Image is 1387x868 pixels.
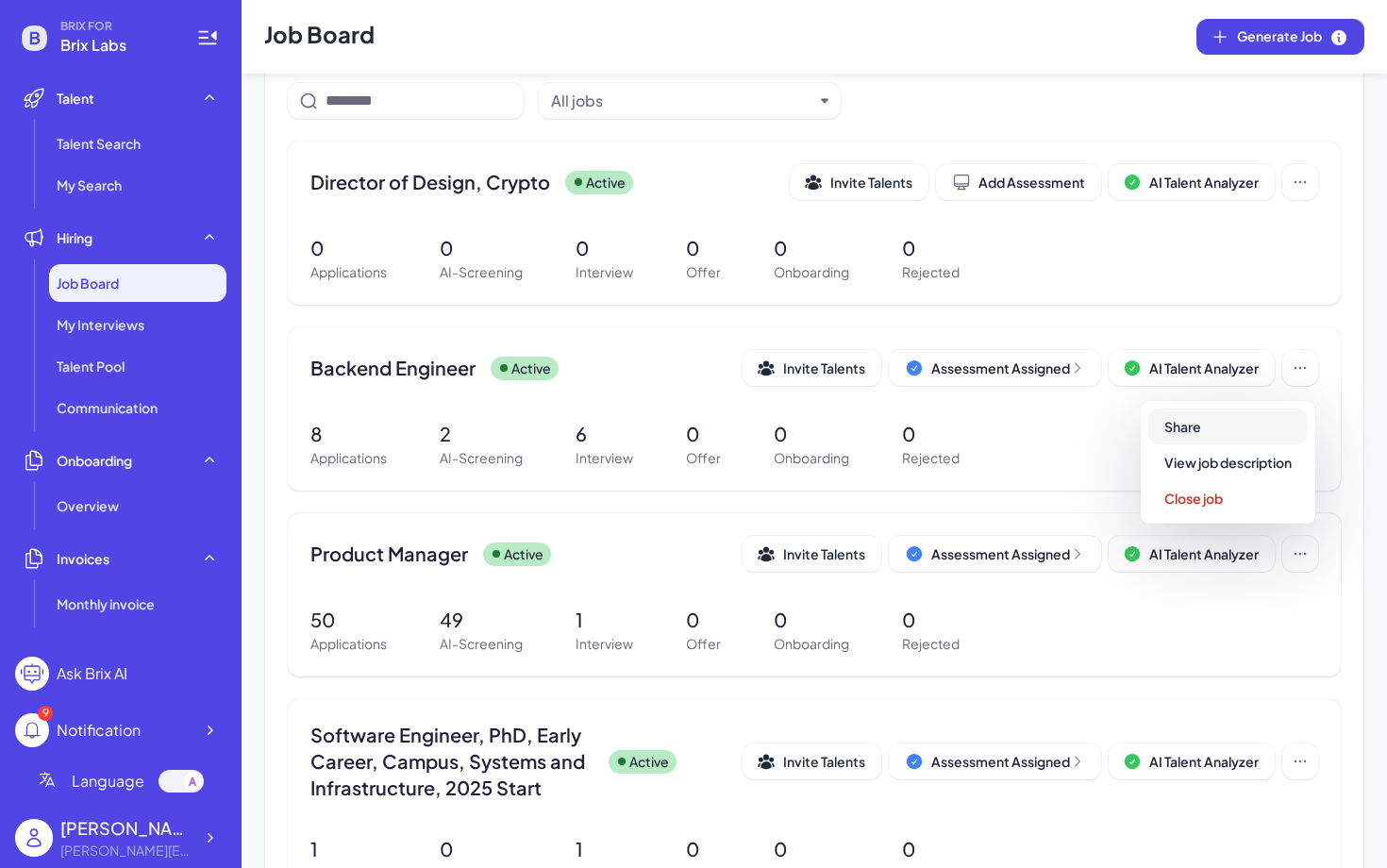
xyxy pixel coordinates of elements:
p: 49 [440,606,523,634]
span: AI Talent Analyzer [1149,359,1259,376]
div: Notification [57,719,141,742]
span: Software Engineer, PhD, Early Career, Campus, Systems and Infrastructure, 2025 Start [310,722,593,801]
button: Close job [1148,480,1308,516]
span: Product Manager [310,541,468,567]
p: 0 [774,606,849,634]
p: Rejected [902,262,960,282]
span: Invite Talents [830,174,912,191]
span: Brix Labs [60,34,174,57]
span: AI Talent Analyzer [1149,545,1259,562]
span: Director of Design, Crypto [310,169,550,195]
p: AI-Screening [440,448,523,468]
span: My Search [57,175,122,194]
p: 50 [310,606,387,634]
span: Onboarding [57,451,132,470]
div: Assessment Assigned [931,752,1085,771]
span: Generate Job [1237,26,1348,47]
span: Talent Search [57,134,141,153]
button: Assessment Assigned [889,743,1101,779]
div: All jobs [551,90,603,112]
span: Invite Talents [783,545,865,562]
span: Invite Talents [783,359,865,376]
p: Interview [576,262,633,282]
button: AI Talent Analyzer [1109,164,1275,200]
p: Onboarding [774,262,849,282]
button: Invite Talents [743,536,881,572]
span: Hiring [57,228,92,247]
p: Active [586,173,626,192]
p: 0 [440,234,523,262]
p: Offer [686,634,721,654]
span: My Interviews [57,315,144,334]
button: Assessment Assigned [889,536,1101,572]
span: Talent [57,89,94,108]
p: 0 [440,835,523,863]
div: Add Assessment [952,173,1085,192]
p: 0 [902,234,960,262]
button: All jobs [551,90,813,112]
p: Active [629,752,669,772]
p: 2 [440,420,523,448]
p: 0 [902,420,960,448]
div: Ask Brix AI [57,662,127,685]
button: AI Talent Analyzer [1109,536,1275,572]
p: Interview [576,634,633,654]
span: View job description [1164,454,1292,471]
p: 1 [576,606,633,634]
p: Offer [686,262,721,282]
button: Invite Talents [790,164,928,200]
p: 0 [686,420,721,448]
button: Assessment Assigned [889,350,1101,386]
p: Rejected [902,448,960,468]
p: Applications [310,448,387,468]
span: AI Talent Analyzer [1149,174,1259,191]
p: 0 [310,234,387,262]
p: Onboarding [774,634,849,654]
p: 6 [576,420,633,448]
span: Invoices [57,549,109,568]
div: 9 [38,706,53,721]
img: user_logo.png [15,819,53,857]
p: 0 [902,606,960,634]
div: Assessment Assigned [931,544,1085,563]
span: AI Talent Analyzer [1149,753,1259,770]
button: View job description [1148,444,1308,480]
button: Generate Job [1196,19,1364,55]
p: 1 [576,835,633,863]
p: 1 [310,835,387,863]
p: Offer [686,448,721,468]
p: Active [511,359,551,378]
p: Interview [576,448,633,468]
span: Talent Pool [57,357,125,376]
span: BRIX FOR [60,19,174,34]
p: AI-Screening [440,634,523,654]
span: Overview [57,496,119,515]
span: Communication [57,398,158,417]
p: 0 [686,835,721,863]
button: Share [1148,409,1308,444]
p: AI-Screening [440,262,523,282]
span: Backend Engineer [310,355,476,381]
p: 0 [576,234,633,262]
p: 8 [310,420,387,448]
p: 0 [686,234,721,262]
p: Active [504,544,543,564]
span: Invite Talents [783,753,865,770]
p: 0 [686,606,721,634]
p: Onboarding [774,448,849,468]
p: Applications [310,634,387,654]
p: 0 [774,420,849,448]
button: Add Assessment [936,164,1101,200]
p: Rejected [902,634,960,654]
p: 0 [774,234,849,262]
span: Share [1164,418,1201,435]
div: Shuwei Yang [60,815,192,841]
p: 0 [774,835,849,863]
div: carol@joinbrix.com [60,841,192,860]
span: Close job [1164,490,1223,507]
span: Language [72,770,144,793]
p: Applications [310,262,387,282]
p: 0 [902,835,960,863]
span: Monthly invoice [57,594,155,613]
div: Assessment Assigned [931,359,1085,377]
